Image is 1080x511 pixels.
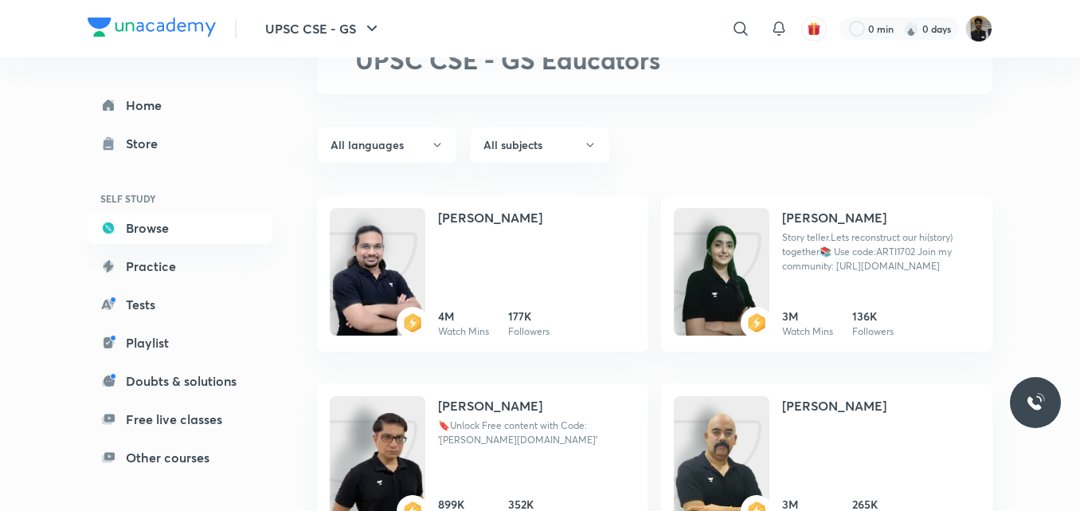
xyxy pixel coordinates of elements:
[782,396,886,415] h4: [PERSON_NAME]
[508,308,550,324] h6: 177K
[438,208,542,227] h4: [PERSON_NAME]
[88,403,272,435] a: Free live classes
[88,185,272,212] h6: SELF STUDY
[88,250,272,282] a: Practice
[438,308,489,324] h6: 4M
[965,15,992,42] img: Vivek Vivek
[438,396,542,415] h4: [PERSON_NAME]
[88,365,272,397] a: Doubts & solutions
[355,45,992,75] h1: UPSC CSE - GS Educators
[88,89,272,121] a: Home
[782,324,833,339] p: Watch Mins
[747,313,766,332] img: badge
[88,212,272,244] a: Browse
[126,134,167,153] div: Store
[438,419,636,447] p: 🔖Unlock Free content with Code: 'Mrunal.org'
[852,324,894,339] p: Followers
[88,18,216,41] a: Company Logo
[852,308,894,324] h6: 136K
[801,16,827,41] button: avatar
[403,313,422,332] img: badge
[317,126,457,163] button: All languages
[661,195,992,352] a: Unacademybadge[PERSON_NAME]Story teller.Lets reconstruct our hi(story) together📚 Use code:ARTI170...
[470,126,610,163] button: All subjects
[88,289,272,320] a: Tests
[88,442,272,474] a: Other courses
[88,327,272,359] a: Playlist
[256,13,391,45] button: UPSC CSE - GS
[317,195,648,352] a: Unacademybadge[PERSON_NAME]4MWatch Mins177KFollowers
[88,128,272,159] a: Store
[903,21,919,37] img: streak
[782,230,980,273] p: Story teller.Lets reconstruct our hi(story) together📚 Use code:ARTI1702 Join my community: https:...
[88,18,216,37] img: Company Logo
[782,308,833,324] h6: 3M
[674,224,769,352] img: Unacademy
[508,324,550,339] p: Followers
[807,22,821,36] img: avatar
[330,224,425,352] img: Unacademy
[782,208,886,227] h4: [PERSON_NAME]
[438,324,489,339] p: Watch Mins
[1026,393,1045,412] img: ttu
